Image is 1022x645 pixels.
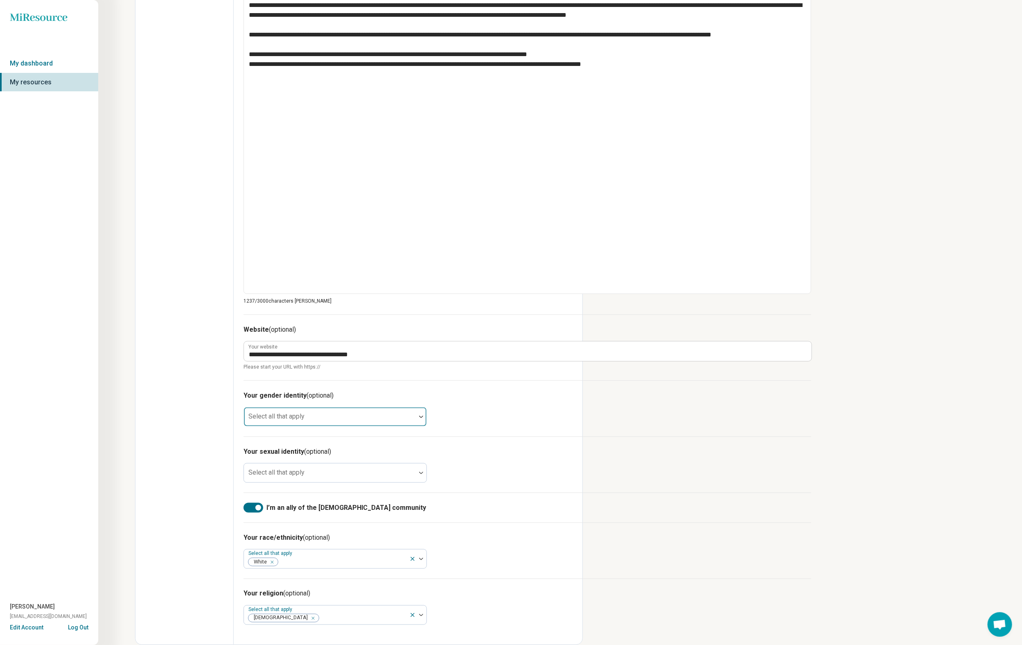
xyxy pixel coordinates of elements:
[248,468,305,476] label: Select all that apply
[244,447,811,457] h3: Your sexual identity
[244,325,811,335] h3: Website
[269,326,296,333] span: (optional)
[303,534,330,541] span: (optional)
[248,344,277,349] label: Your website
[283,590,310,597] span: (optional)
[244,363,811,371] span: Please start your URL with https://
[10,613,87,620] span: [EMAIL_ADDRESS][DOMAIN_NAME]
[307,392,334,399] span: (optional)
[248,558,270,566] span: White
[68,623,88,630] button: Log Out
[248,550,294,556] label: Select all that apply
[248,412,305,420] label: Select all that apply
[10,623,43,632] button: Edit Account
[244,533,811,543] h3: Your race/ethnicity
[244,297,811,305] p: 1237/ 3000 characters [PERSON_NAME]
[244,391,811,401] h3: Your gender identity
[266,503,426,513] span: I’m an ally of the [DEMOGRAPHIC_DATA] community
[248,614,311,622] span: [DEMOGRAPHIC_DATA]
[244,589,811,599] h3: Your religion
[988,612,1012,637] div: Open chat
[10,602,55,611] span: [PERSON_NAME]
[248,607,294,612] label: Select all that apply
[304,448,331,455] span: (optional)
